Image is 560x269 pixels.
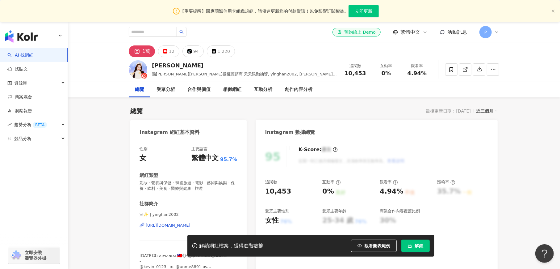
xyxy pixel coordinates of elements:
img: chrome extension [10,250,22,260]
div: K-Score : [299,146,338,153]
img: KOL Avatar [129,60,147,79]
button: 1,220 [207,45,235,57]
a: searchAI 找網紅 [7,52,33,58]
button: 94 [182,45,204,57]
div: 互動分析 [254,86,272,93]
div: 商業合作內容覆蓋比例 [380,208,420,214]
a: 商案媒合 [7,94,32,100]
a: chrome extension立即安裝 瀏覽器外掛 [8,247,60,264]
div: 女性 [265,216,279,225]
div: 追蹤數 [265,179,277,185]
div: 合作與價值 [187,86,211,93]
div: BETA [33,122,47,128]
div: 12 [169,47,174,56]
div: 1,220 [218,47,230,56]
div: 創作內容分析 [285,86,312,93]
span: 涵✨ | yinghan2002 [140,212,237,217]
div: 預約線上 Demo [337,29,376,35]
div: 94 [193,47,199,56]
div: 追蹤數 [344,63,367,69]
div: 繁體中文 [191,153,219,163]
span: 彩妝 · 營養與保健 · 韓國旅遊 · 電影 · 藝術與娛樂 · 保養 · 飲料 · 美食 · 醫療與健康 · 旅遊 [140,180,237,191]
div: 4.94% [380,187,403,196]
div: Instagram 數據總覽 [265,129,315,136]
div: 受眾主要年齡 [322,208,346,214]
div: 總覽 [130,107,143,115]
span: 觀看圖表範例 [364,243,390,248]
div: [PERSON_NAME] [152,62,337,69]
div: 受眾分析 [157,86,175,93]
span: 0% [382,70,391,76]
a: [URL][DOMAIN_NAME] [140,223,237,228]
button: 解鎖 [401,240,430,252]
div: Instagram 網紅基本資料 [140,129,199,136]
div: [URL][DOMAIN_NAME] [146,223,190,228]
div: 近三個月 [476,107,498,115]
div: 互動率 [322,179,341,185]
span: 10,453 [345,70,366,76]
button: 1萬 [129,45,155,57]
div: 網紅類型 [140,172,158,179]
div: 互動率 [374,63,398,69]
span: 解鎖 [415,243,423,248]
button: close [551,9,555,13]
span: P [484,29,487,36]
span: 競品分析 [14,132,31,146]
div: 觀看率 [405,63,429,69]
div: 主要語言 [191,146,207,152]
span: 資源庫 [14,76,27,90]
img: logo [5,30,38,43]
button: 12 [158,45,179,57]
div: 總覽 [135,86,144,93]
div: 10,453 [265,187,291,196]
span: 繁體中文 [400,29,420,36]
span: 【重要提醒】因應國際信用卡組織規範，請儘速更新您的付款資訊！以免影響訂閱權益。 [180,8,349,15]
span: rise [7,122,12,127]
a: 找貼文 [7,66,28,72]
div: 相似網紅 [223,86,241,93]
div: 0% [322,187,334,196]
div: 觀看率 [380,179,398,185]
div: 解鎖網紅檔案，獲得進階數據 [199,243,263,249]
button: 觀看圖表範例 [351,240,397,252]
div: 社群簡介 [140,201,158,207]
span: 活動訊息 [447,29,467,35]
span: 涵[PERSON_NAME][PERSON_NAME]授權經銷商 天天限動抽獎, yinghan2002, [PERSON_NAME], ig_yinghan2002, 直播女孩 涵吉 IG y... [152,72,337,83]
button: 立即更新 [349,5,379,17]
div: 1萬 [142,47,150,56]
span: 趨勢分析 [14,118,47,132]
span: lock [408,244,412,248]
div: 最後更新日期：[DATE] [426,109,471,113]
span: search [179,30,184,34]
div: 性別 [140,146,148,152]
span: 立即更新 [355,9,372,14]
a: 洞察報告 [7,108,32,114]
span: 4.94% [407,70,427,76]
div: 受眾主要性別 [265,208,289,214]
div: 漲粉率 [437,179,455,185]
span: 立即安裝 瀏覽器外掛 [25,250,46,261]
div: 女 [140,153,146,163]
a: 預約線上 Demo [332,28,381,36]
span: 95.7% [220,156,237,163]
